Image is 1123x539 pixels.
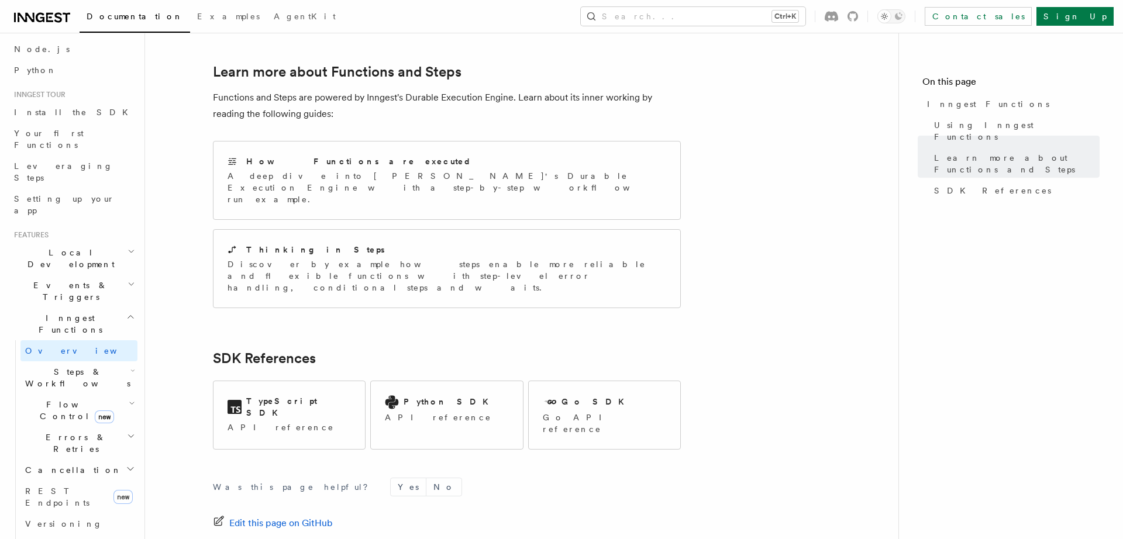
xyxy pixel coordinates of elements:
span: Node.js [14,44,70,54]
p: Go API reference [543,412,666,435]
a: Learn more about Functions and Steps [929,147,1100,180]
a: Node.js [9,39,137,60]
a: Versioning [20,513,137,534]
a: Go SDKGo API reference [528,381,681,450]
a: How Functions are executedA deep dive into [PERSON_NAME]'s Durable Execution Engine with a step-b... [213,141,681,220]
span: Examples [197,12,260,21]
span: Leveraging Steps [14,161,113,182]
span: Inngest Functions [9,312,126,336]
h2: Thinking in Steps [246,244,385,255]
span: Inngest tour [9,90,66,99]
button: No [426,478,461,496]
a: TypeScript SDKAPI reference [213,381,366,450]
button: Cancellation [20,459,137,481]
span: new [95,410,114,423]
a: Examples [190,4,267,32]
span: Steps & Workflows [20,366,130,389]
span: Overview [25,346,146,355]
span: AgentKit [274,12,336,21]
button: Toggle dark mode [877,9,905,23]
p: Was this page helpful? [213,481,376,493]
h2: Go SDK [561,396,631,407]
h2: TypeScript SDK [246,395,351,419]
a: AgentKit [267,4,343,32]
a: Overview [20,340,137,361]
a: Inngest Functions [922,94,1100,115]
a: Sign Up [1036,7,1114,26]
a: Leveraging Steps [9,156,137,188]
a: Your first Functions [9,123,137,156]
p: API reference [228,421,351,433]
span: Using Inngest Functions [934,119,1100,143]
kbd: Ctrl+K [772,11,798,22]
p: Functions and Steps are powered by Inngest's Durable Execution Engine. Learn about its inner work... [213,89,681,122]
span: Flow Control [20,399,129,422]
a: SDK References [213,350,316,367]
h4: On this page [922,75,1100,94]
a: Documentation [80,4,190,33]
button: Errors & Retries [20,427,137,459]
button: Steps & Workflows [20,361,137,394]
h2: How Functions are executed [246,156,472,167]
a: Setting up your app [9,188,137,221]
button: Yes [391,478,426,496]
span: Install the SDK [14,108,135,117]
a: Python SDKAPI reference [370,381,523,450]
span: Your first Functions [14,129,84,150]
a: Learn more about Functions and Steps [213,64,461,80]
a: REST Endpointsnew [20,481,137,513]
p: Discover by example how steps enable more reliable and flexible functions with step-level error h... [228,258,666,293]
button: Search...Ctrl+K [581,7,805,26]
p: A deep dive into [PERSON_NAME]'s Durable Execution Engine with a step-by-step workflow run example. [228,170,666,205]
span: REST Endpoints [25,486,89,507]
a: SDK References [929,180,1100,201]
span: Inngest Functions [927,98,1049,110]
button: Flow Controlnew [20,394,137,427]
p: API reference [385,412,495,423]
span: SDK References [934,185,1051,196]
a: Install the SDK [9,102,137,123]
h2: Python SDK [404,396,495,407]
button: Events & Triggers [9,275,137,307]
span: Documentation [87,12,183,21]
span: Python [14,65,57,75]
span: Local Development [9,247,128,270]
span: Learn more about Functions and Steps [934,152,1100,175]
button: Local Development [9,242,137,275]
a: Python [9,60,137,81]
a: Using Inngest Functions [929,115,1100,147]
a: Contact sales [925,7,1032,26]
span: Cancellation [20,464,122,476]
span: Edit this page on GitHub [229,515,333,531]
a: Thinking in StepsDiscover by example how steps enable more reliable and flexible functions with s... [213,229,681,308]
span: Events & Triggers [9,279,128,303]
span: Errors & Retries [20,431,127,455]
button: Inngest Functions [9,307,137,340]
span: new [113,490,133,504]
span: Setting up your app [14,194,115,215]
a: Edit this page on GitHub [213,515,333,531]
span: Features [9,230,49,240]
span: Versioning [25,519,102,528]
